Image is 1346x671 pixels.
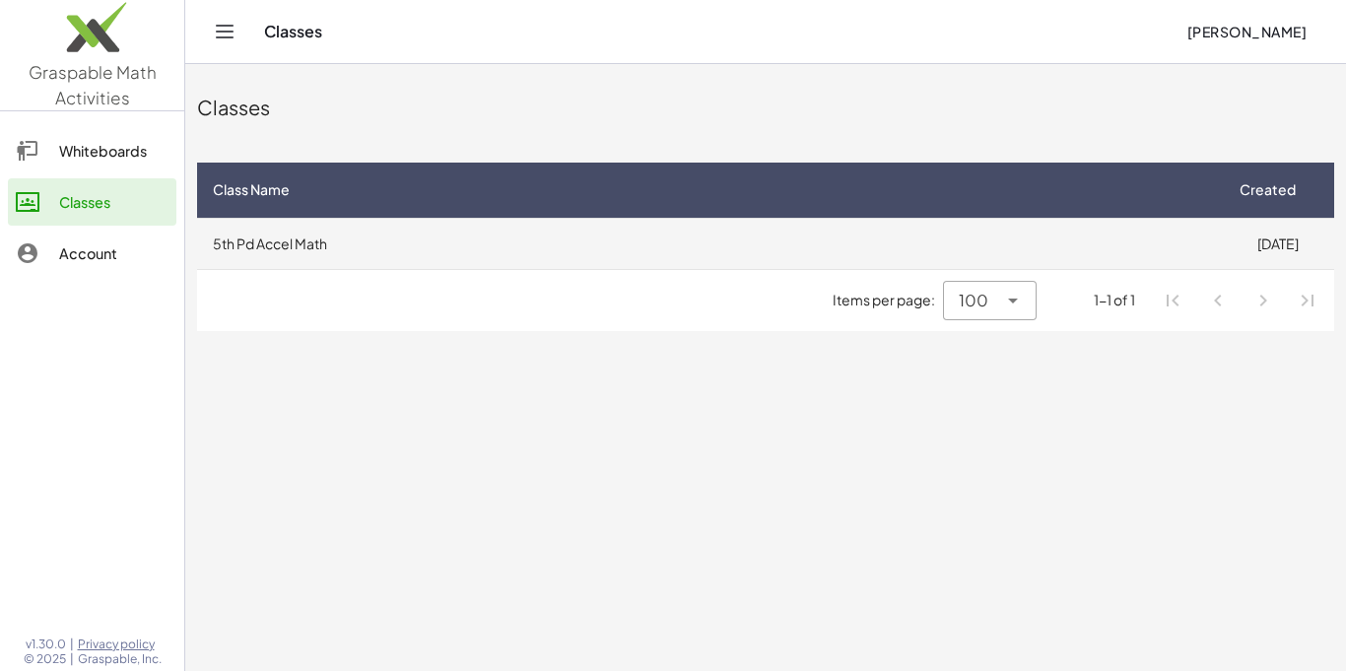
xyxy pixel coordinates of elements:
span: Graspable Math Activities [29,61,157,108]
a: Account [8,230,176,277]
span: | [70,637,74,652]
span: Items per page: [833,290,943,310]
a: Classes [8,178,176,226]
span: [PERSON_NAME] [1186,23,1307,40]
div: Whiteboards [59,139,168,163]
span: Graspable, Inc. [78,651,162,667]
td: [DATE] [1221,218,1334,269]
a: Privacy policy [78,637,162,652]
span: 100 [959,289,988,312]
span: Created [1240,179,1296,200]
span: © 2025 [24,651,66,667]
span: | [70,651,74,667]
td: 5th Pd Accel Math [197,218,1221,269]
span: v1.30.0 [26,637,66,652]
button: Toggle navigation [209,16,240,47]
div: Account [59,241,168,265]
nav: Pagination Navigation [1151,278,1330,323]
button: [PERSON_NAME] [1171,14,1322,49]
span: Class Name [213,179,290,200]
a: Whiteboards [8,127,176,174]
div: Classes [197,94,1334,121]
div: 1-1 of 1 [1094,290,1135,310]
div: Classes [59,190,168,214]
